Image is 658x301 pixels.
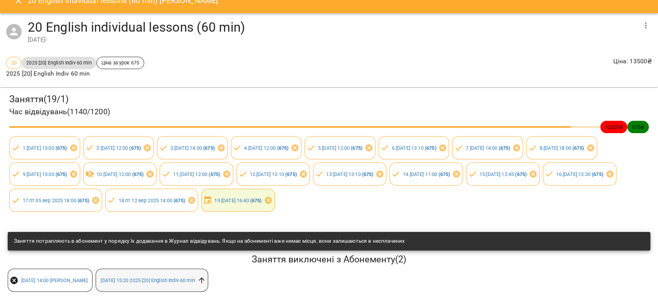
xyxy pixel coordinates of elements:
a: 1.[DATE] 13:00 (675) [23,145,67,151]
div: 13.[DATE] 13:10 (675) [313,162,387,186]
a: 12.[DATE] 13:10 (675) [250,171,297,177]
b: ( 675 ) [438,171,450,177]
a: 18.пт 12 вер 2025 14:00 (675) [118,198,185,203]
div: 8.[DATE] 18:00 (675) [526,136,597,159]
div: 10.[DATE] 12:00 (675) [83,162,157,186]
a: [DATE] 15:20 2025 [20] English Indiv 60 min [101,277,195,283]
b: ( 675 ) [56,145,67,151]
b: ( 675 ) [592,171,603,177]
p: Ціна : 13500 ₴ [613,57,652,66]
b: ( 675 ) [250,198,262,203]
h4: Час відвідувань ( 1140 / 1200 ) [9,106,649,118]
b: ( 675 ) [129,145,141,151]
b: ( 675 ) [285,171,297,177]
b: ( 675 ) [203,145,215,151]
a: 7.[DATE] 14:00 (675) [466,145,510,151]
a: 9.[DATE] 15:00 (675) [23,171,67,177]
a: 2.[DATE] 12:00 (675) [96,145,141,151]
div: 5.[DATE] 12:00 (675) [305,136,375,159]
b: ( 675 ) [277,145,289,151]
div: 17.пт 05 вер 2025 18:00 (675) [9,189,102,212]
span: 12825 ₴ [600,123,627,131]
div: 1.[DATE] 13:00 (675) [9,136,80,159]
h5: Заняття виключені з Абонементу ( 2 ) [8,254,650,265]
a: [DATE] 14:00 [PERSON_NAME] [21,277,88,283]
a: 3.[DATE] 14:00 (675) [170,145,215,151]
div: 3.[DATE] 14:00 (675) [157,136,228,159]
a: 16.[DATE] 13:30 (675) [556,171,603,177]
span: 675 ₴ [627,123,649,131]
div: [DATE] 15:20 2025 [20] English Indiv 60 min [96,269,208,292]
b: ( 675 ) [56,171,67,177]
div: 14.[DATE] 11:00 (675) [389,162,463,186]
a: 8.[DATE] 18:00 (675) [540,145,584,151]
a: 14.[DATE] 11:00 (675) [403,171,450,177]
div: 12.[DATE] 13:10 (675) [236,162,310,186]
b: ( 675 ) [498,145,510,151]
span: Ціна за урок 675 [97,59,144,66]
div: 7.[DATE] 14:00 (675) [452,136,523,159]
a: 15.[DATE] 12:45 (675) [480,171,527,177]
b: ( 675 ) [132,171,144,177]
div: 15.[DATE] 12:45 (675) [466,162,540,186]
a: 13.[DATE] 13:10 (675) [326,171,373,177]
a: 5.[DATE] 12:00 (675) [318,145,362,151]
b: ( 675 ) [173,198,185,203]
div: 6.[DATE] 13:10 (675) [379,136,449,159]
a: 19.[DATE] 16:40 (675) [214,198,261,203]
span: 20 [7,59,21,66]
b: ( 675 ) [362,171,374,177]
p: 2025 [20] English Indiv 60 min [6,69,144,78]
a: 11.[DATE] 12:00 (675) [173,171,220,177]
div: 16.[DATE] 13:30 (675) [543,162,616,186]
div: 18.пт 12 вер 2025 14:00 (675) [105,189,198,212]
b: ( 675 ) [515,171,527,177]
span: 2025 [20] English Indiv 60 min [22,59,96,66]
b: ( 675 ) [572,145,584,151]
div: [DATE] - [28,35,636,44]
div: 2.[DATE] 12:00 (675) [83,136,154,159]
b: ( 675 ) [425,145,436,151]
b: ( 675 ) [209,171,220,177]
a: 4.[DATE] 12:00 (675) [244,145,288,151]
a: 6.[DATE] 13:10 (675) [392,145,436,151]
div: Заняття потрапляють в абонемент у порядку їх додавання в Журнал відвідувань. Якщо на абонементі в... [14,234,405,248]
b: ( 675 ) [77,198,89,203]
h3: Заняття ( 19 / 1 ) [9,93,649,105]
h4: 20 English individual lessons (60 min) [28,19,636,35]
div: 9.[DATE] 15:00 (675) [9,162,80,186]
b: ( 675 ) [351,145,362,151]
div: 11.[DATE] 12:00 (675) [160,162,233,186]
a: 17.пт 05 вер 2025 18:00 (675) [23,198,89,203]
a: 10.[DATE] 12:00 (675) [96,171,143,177]
div: 4.[DATE] 12:00 (675) [231,136,302,159]
div: 19.[DATE] 16:40 (675) [201,189,275,212]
